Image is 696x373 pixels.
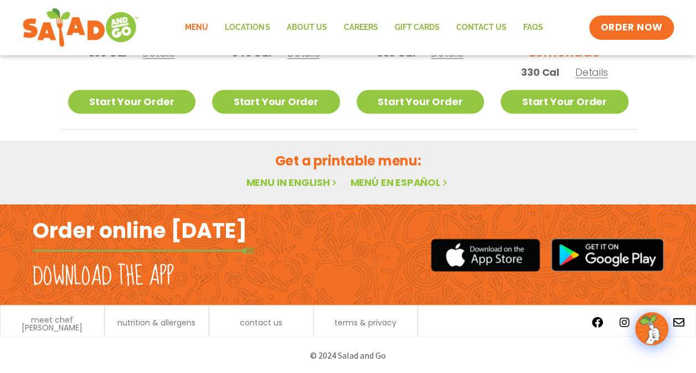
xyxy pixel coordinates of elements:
[447,15,514,40] a: Contact Us
[501,90,628,113] a: Start Your Order
[334,318,396,326] a: terms & privacy
[357,90,484,113] a: Start Your Order
[431,237,540,273] img: appstore
[240,318,282,326] a: contact us
[33,217,247,244] h2: Order online [DATE]
[216,15,278,40] a: Locations
[636,313,667,344] img: wpChatIcon
[514,15,551,40] a: FAQs
[6,315,99,331] a: meet chef [PERSON_NAME]
[33,261,174,292] h2: Download the app
[350,175,450,189] a: Menú en español
[521,65,559,80] span: 330 Cal
[575,65,608,79] span: Details
[68,90,196,113] a: Start Your Order
[246,175,339,189] a: Menu in English
[177,15,551,40] nav: Menu
[600,21,662,34] span: ORDER NOW
[212,90,340,113] a: Start Your Order
[551,238,664,271] img: google_play
[589,15,673,40] a: ORDER NOW
[38,348,658,362] p: © 2024 Salad and Go
[177,15,216,40] a: Menu
[386,15,447,40] a: GIFT CARDS
[33,247,254,253] img: fork
[117,318,195,326] a: nutrition & allergens
[278,15,335,40] a: About Us
[60,151,637,170] h2: Get a printable menu:
[22,6,139,50] img: new-SAG-logo-768×292
[335,15,386,40] a: Careers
